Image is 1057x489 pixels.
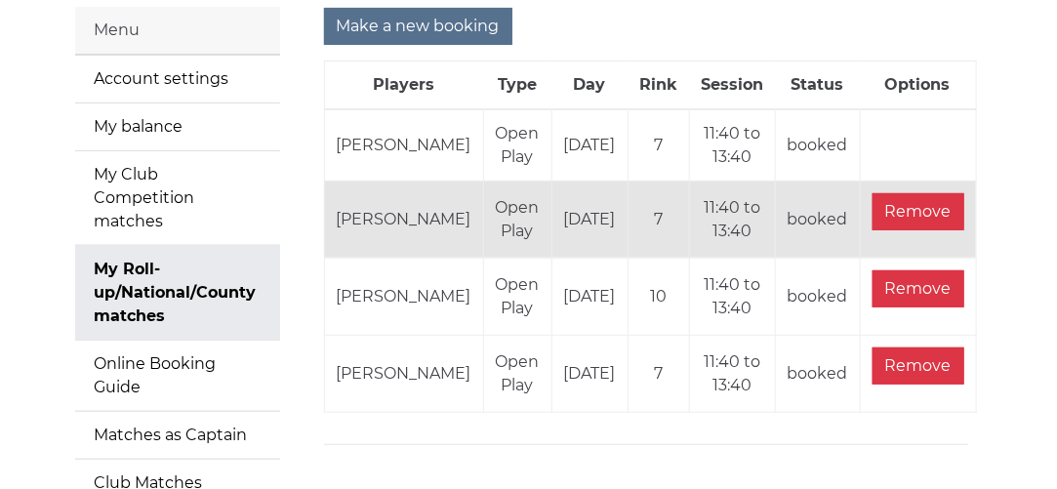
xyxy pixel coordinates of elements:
[75,151,280,245] a: My Club Competition matches
[551,109,628,182] td: [DATE]
[75,7,280,55] div: Menu
[860,61,976,109] th: Options
[775,335,860,412] td: booked
[775,61,860,109] th: Status
[775,258,860,335] td: booked
[628,335,689,412] td: 7
[628,61,689,109] th: Rink
[689,61,775,109] th: Session
[628,109,689,182] td: 7
[75,246,280,340] a: My Roll-up/National/County matches
[775,109,860,182] td: booked
[628,181,689,258] td: 7
[689,181,775,258] td: 11:40 to 13:40
[324,258,483,335] td: [PERSON_NAME]
[873,270,964,307] input: Remove
[483,258,551,335] td: Open Play
[324,8,512,45] input: Make a new booking
[483,109,551,182] td: Open Play
[483,335,551,412] td: Open Play
[873,347,964,385] input: Remove
[551,181,628,258] td: [DATE]
[324,181,483,258] td: [PERSON_NAME]
[483,61,551,109] th: Type
[689,258,775,335] td: 11:40 to 13:40
[75,412,280,459] a: Matches as Captain
[551,61,628,109] th: Day
[75,103,280,150] a: My balance
[324,61,483,109] th: Players
[873,193,964,230] input: Remove
[324,335,483,412] td: [PERSON_NAME]
[483,181,551,258] td: Open Play
[628,258,689,335] td: 10
[689,335,775,412] td: 11:40 to 13:40
[689,109,775,182] td: 11:40 to 13:40
[551,258,628,335] td: [DATE]
[551,335,628,412] td: [DATE]
[775,181,860,258] td: booked
[75,56,280,102] a: Account settings
[75,341,280,411] a: Online Booking Guide
[324,109,483,182] td: [PERSON_NAME]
